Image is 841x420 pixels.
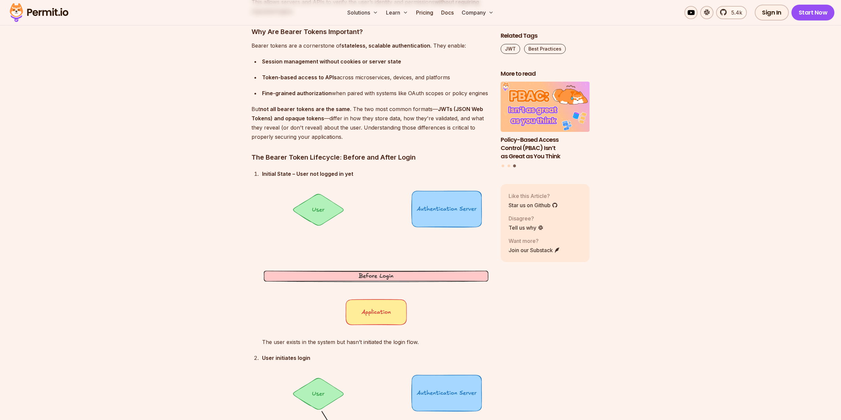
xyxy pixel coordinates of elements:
a: Best Practices [524,44,566,54]
h3: Why Are Bearer Tokens Important? [251,26,490,37]
strong: stateless, scalable authentication [341,42,430,49]
strong: Session management without cookies or server state [262,58,401,65]
span: 5.4k [727,9,742,17]
div: when paired with systems like OAuth scopes or policy engines [262,89,490,98]
a: Sign In [755,5,789,20]
a: Start Now [791,5,835,20]
a: JWT [501,44,520,54]
img: image.png [262,189,490,327]
p: Disagree? [509,214,544,222]
strong: User initiates login [262,355,310,361]
strong: Fine-grained authorization [262,90,332,96]
a: Join our Substack [509,246,560,254]
button: Go to slide 1 [502,165,504,167]
img: Permit logo [7,1,71,24]
h3: The Bearer Token Lifecycle: Before and After Login [251,152,490,163]
a: Docs [439,6,456,19]
h3: Policy-Based Access Control (PBAC) Isn’t as Great as You Think [501,136,590,160]
strong: JWTs (JSON Web Tokens) and opaque tokens [251,106,483,122]
h2: Related Tags [501,32,590,40]
p: The user exists in the system but hasn’t initiated the login flow. [262,337,490,347]
p: But . The two most common formats— —differ in how they store data, how they're validated, and wha... [251,104,490,141]
button: Go to slide 3 [513,165,516,168]
h2: More to read [501,70,590,78]
strong: Token-based access to APIs [262,74,337,81]
strong: Initial State – User not logged in yet [262,171,353,177]
a: Tell us why [509,224,544,232]
a: Pricing [413,6,436,19]
a: Star us on Github [509,201,558,209]
button: Solutions [345,6,381,19]
div: Posts [501,82,590,169]
div: across microservices, devices, and platforms [262,73,490,82]
li: 3 of 3 [501,82,590,161]
p: Like this Article? [509,192,558,200]
a: 5.4k [716,6,747,19]
p: Bearer tokens are a cornerstone of . They enable: [251,41,490,50]
button: Learn [383,6,411,19]
button: Company [459,6,496,19]
p: Want more? [509,237,560,245]
img: Policy-Based Access Control (PBAC) Isn’t as Great as You Think [501,82,590,132]
strong: not all bearer tokens are the same [260,106,350,112]
button: Go to slide 2 [508,165,510,167]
